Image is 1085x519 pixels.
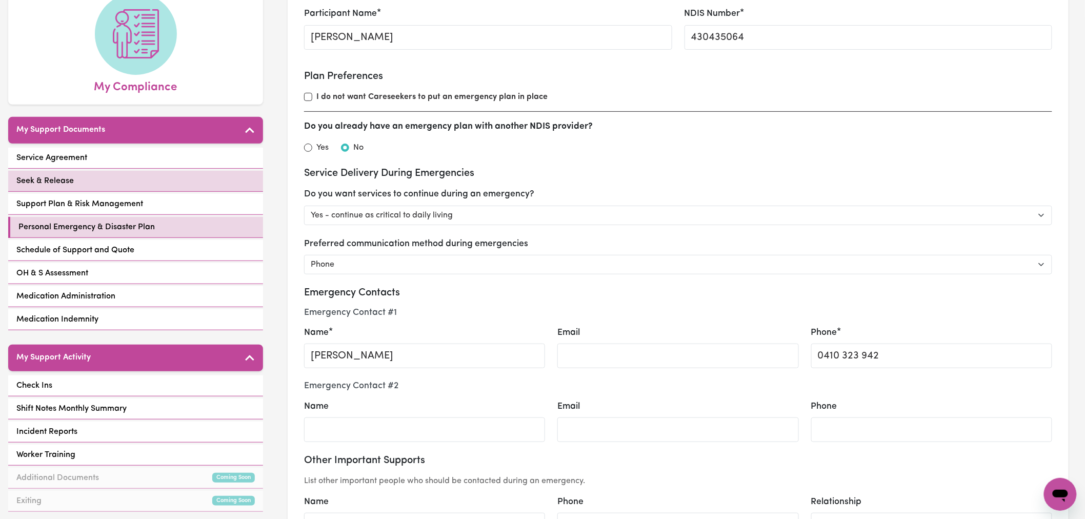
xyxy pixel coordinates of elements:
[304,307,1052,318] h4: Emergency Contact # 1
[16,152,87,164] span: Service Agreement
[685,7,740,21] label: NDIS Number
[8,468,263,489] a: Additional DocumentsComing Soon
[316,93,548,101] strong: I do not want Careseekers to put an emergency plan in place
[304,167,1052,179] h3: Service Delivery During Emergencies
[304,70,1052,83] h3: Plan Preferences
[557,400,580,413] label: Email
[94,75,177,96] span: My Compliance
[8,240,263,261] a: Schedule of Support and Quote
[304,381,1052,391] h4: Emergency Contact # 2
[304,475,1052,487] p: List other important people who should be contacted during an emergency.
[16,313,98,326] span: Medication Indemnity
[304,237,528,251] label: Preferred communication method during emergencies
[304,495,329,509] label: Name
[8,117,263,144] button: My Support Documents
[8,148,263,169] a: Service Agreement
[212,473,255,483] small: Coming Soon
[212,496,255,506] small: Coming Soon
[8,286,263,307] a: Medication Administration
[16,244,134,256] span: Schedule of Support and Quote
[16,267,88,280] span: OH & S Assessment
[304,400,329,413] label: Name
[304,7,377,21] label: Participant Name
[16,290,115,303] span: Medication Administration
[8,375,263,396] a: Check Ins
[811,326,837,340] label: Phone
[353,142,364,154] label: No
[16,426,77,438] span: Incident Reports
[1044,478,1077,511] iframe: Button to launch messaging window
[8,491,263,512] a: ExitingComing Soon
[8,445,263,466] a: Worker Training
[8,171,263,192] a: Seek & Release
[16,403,127,415] span: Shift Notes Monthly Summary
[304,326,329,340] label: Name
[16,353,91,363] h5: My Support Activity
[16,380,52,392] span: Check Ins
[16,472,99,484] span: Additional Documents
[8,217,263,238] a: Personal Emergency & Disaster Plan
[8,263,263,284] a: OH & S Assessment
[8,194,263,215] a: Support Plan & Risk Management
[16,198,143,210] span: Support Plan & Risk Management
[8,398,263,420] a: Shift Notes Monthly Summary
[811,495,862,509] label: Relationship
[304,120,593,133] label: Do you already have an emergency plan with another NDIS provider?
[304,287,1052,299] h3: Emergency Contacts
[8,309,263,330] a: Medication Indemnity
[304,454,1052,467] h3: Other Important Supports
[8,422,263,443] a: Incident Reports
[557,495,584,509] label: Phone
[304,188,534,201] label: Do you want services to continue during an emergency?
[811,400,837,413] label: Phone
[316,142,329,154] label: Yes
[8,345,263,371] button: My Support Activity
[16,495,42,507] span: Exiting
[16,175,74,187] span: Seek & Release
[557,326,580,340] label: Email
[16,449,75,461] span: Worker Training
[16,125,105,135] h5: My Support Documents
[18,221,155,233] span: Personal Emergency & Disaster Plan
